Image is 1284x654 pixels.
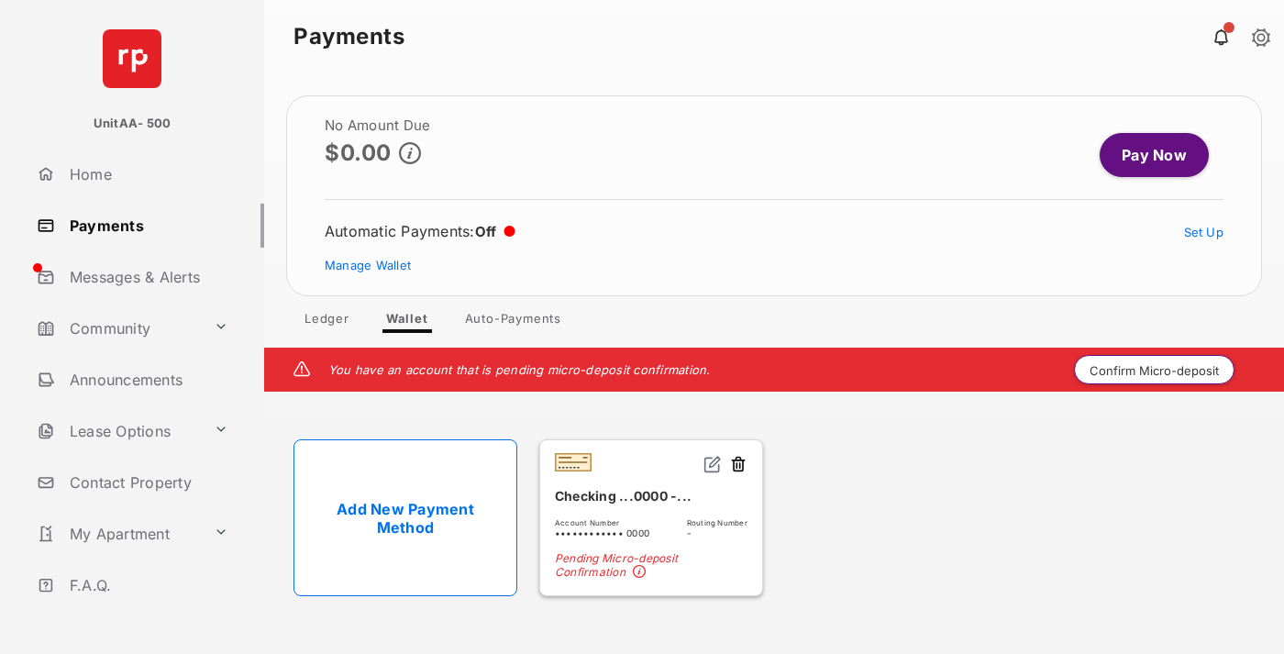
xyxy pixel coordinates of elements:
img: svg+xml;base64,PHN2ZyB4bWxucz0iaHR0cDovL3d3dy53My5vcmcvMjAwMC9zdmciIHdpZHRoPSI2NCIgaGVpZ2h0PSI2NC... [103,29,161,88]
span: Pending Micro-deposit Confirmation [555,551,747,581]
a: Community [29,306,206,350]
a: Set Up [1184,225,1224,239]
a: Add New Payment Method [293,439,517,596]
span: Account Number [555,518,649,527]
a: Contact Property [29,460,264,504]
a: Manage Wallet [325,258,411,272]
a: Wallet [371,311,443,333]
span: - [687,527,747,538]
span: •••••••••••• 0000 [555,527,649,538]
a: F.A.Q. [29,563,264,607]
div: Automatic Payments : [325,222,515,240]
a: Messages & Alerts [29,255,264,299]
h2: No Amount Due [325,118,430,133]
img: svg+xml;base64,PHN2ZyB2aWV3Qm94PSIwIDAgMjQgMjQiIHdpZHRoPSIxNiIgaGVpZ2h0PSIxNiIgZmlsbD0ibm9uZSIgeG... [703,455,722,473]
span: Off [475,223,497,240]
a: Payments [29,204,264,248]
em: You have an account that is pending micro-deposit confirmation. [328,362,711,377]
p: $0.00 [325,140,392,165]
button: Confirm Micro-deposit [1074,355,1234,384]
strong: Payments [293,26,404,48]
a: Announcements [29,358,264,402]
div: Checking ...0000 -... [555,481,747,511]
a: Lease Options [29,409,206,453]
p: UnitAA- 500 [94,115,172,133]
a: Home [29,152,264,196]
a: Ledger [290,311,364,333]
a: My Apartment [29,512,206,556]
a: Auto-Payments [450,311,576,333]
span: Routing Number [687,518,747,527]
